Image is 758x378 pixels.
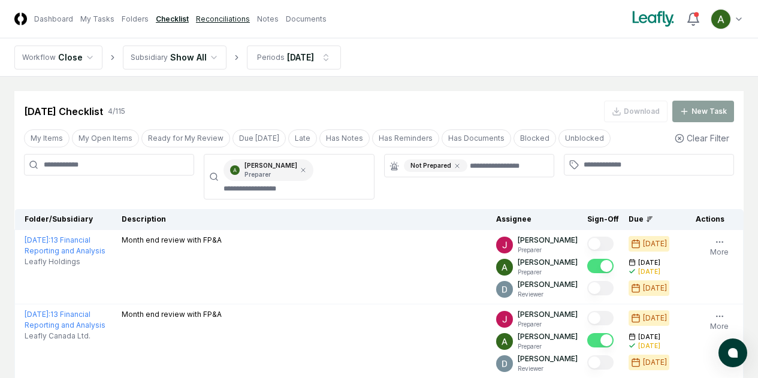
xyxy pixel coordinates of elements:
[196,14,250,25] a: Reconciliations
[156,14,189,25] a: Checklist
[247,46,341,69] button: Periods[DATE]
[558,129,611,147] button: Unblocked
[117,209,491,230] th: Description
[518,246,578,255] p: Preparer
[14,46,341,69] nav: breadcrumb
[638,258,660,267] span: [DATE]
[131,52,168,63] div: Subsidiary
[491,209,582,230] th: Assignee
[708,235,731,260] button: More
[372,129,439,147] button: Has Reminders
[25,310,50,319] span: [DATE] :
[518,353,578,364] p: [PERSON_NAME]
[72,129,139,147] button: My Open Items
[643,238,667,249] div: [DATE]
[122,235,222,246] p: Month end review with FP&A
[496,311,513,328] img: ACg8ocJfBSitaon9c985KWe3swqK2kElzkAv-sHk65QWxGQz4ldowg=s96-c
[496,355,513,372] img: ACg8ocLeIi4Jlns6Fsr4lO0wQ1XJrFQvF4yUjbLrd1AsCAOmrfa1KQ=s96-c
[14,13,27,25] img: Logo
[518,257,578,268] p: [PERSON_NAME]
[638,332,660,341] span: [DATE]
[587,333,614,347] button: Mark complete
[319,129,370,147] button: Has Notes
[287,51,314,63] div: [DATE]
[670,127,734,149] button: Clear Filter
[518,235,578,246] p: [PERSON_NAME]
[108,106,125,117] div: 4 / 115
[587,355,614,370] button: Mark complete
[587,311,614,325] button: Mark complete
[711,10,730,29] img: ACg8ocKKg2129bkBZaX4SAoUQtxLaQ4j-f2PQjMuak4pDCyzCI-IvA=s96-c
[630,10,677,29] img: Leafly logo
[582,209,624,230] th: Sign-Off
[518,268,578,277] p: Preparer
[34,14,73,25] a: Dashboard
[496,333,513,350] img: ACg8ocKKg2129bkBZaX4SAoUQtxLaQ4j-f2PQjMuak4pDCyzCI-IvA=s96-c
[587,281,614,295] button: Mark complete
[244,161,297,179] div: [PERSON_NAME]
[514,129,556,147] button: Blocked
[643,283,667,294] div: [DATE]
[496,259,513,276] img: ACg8ocKKg2129bkBZaX4SAoUQtxLaQ4j-f2PQjMuak4pDCyzCI-IvA=s96-c
[15,209,117,230] th: Folder/Subsidiary
[24,104,103,119] div: [DATE] Checklist
[638,267,660,276] div: [DATE]
[122,14,149,25] a: Folders
[80,14,114,25] a: My Tasks
[518,320,578,329] p: Preparer
[442,129,511,147] button: Has Documents
[288,129,317,147] button: Late
[257,52,285,63] div: Periods
[587,259,614,273] button: Mark complete
[686,214,734,225] div: Actions
[257,14,279,25] a: Notes
[518,309,578,320] p: [PERSON_NAME]
[518,279,578,290] p: [PERSON_NAME]
[25,256,80,267] span: Leafly Holdings
[25,310,105,329] a: [DATE]:13 Financial Reporting and Analysis
[518,364,578,373] p: Reviewer
[122,309,222,320] p: Month end review with FP&A
[404,159,467,172] div: Not Prepared
[496,281,513,298] img: ACg8ocLeIi4Jlns6Fsr4lO0wQ1XJrFQvF4yUjbLrd1AsCAOmrfa1KQ=s96-c
[718,338,747,367] button: atlas-launcher
[141,129,230,147] button: Ready for My Review
[638,341,660,350] div: [DATE]
[25,235,105,255] a: [DATE]:13 Financial Reporting and Analysis
[286,14,327,25] a: Documents
[708,309,731,334] button: More
[24,129,70,147] button: My Items
[518,342,578,351] p: Preparer
[22,52,56,63] div: Workflow
[230,165,240,175] img: ACg8ocKKg2129bkBZaX4SAoUQtxLaQ4j-f2PQjMuak4pDCyzCI-IvA=s96-c
[643,313,667,323] div: [DATE]
[518,290,578,299] p: Reviewer
[643,357,667,368] div: [DATE]
[232,129,286,147] button: Due Today
[25,235,50,244] span: [DATE] :
[587,237,614,251] button: Mark complete
[518,331,578,342] p: [PERSON_NAME]
[496,237,513,253] img: ACg8ocJfBSitaon9c985KWe3swqK2kElzkAv-sHk65QWxGQz4ldowg=s96-c
[25,331,90,341] span: Leafly Canada Ltd.
[244,170,297,179] p: Preparer
[629,214,677,225] div: Due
